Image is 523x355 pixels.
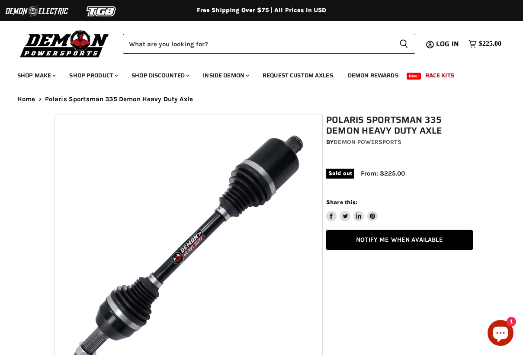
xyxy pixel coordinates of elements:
[11,67,61,84] a: Shop Make
[125,67,195,84] a: Shop Discounted
[17,96,35,103] a: Home
[464,38,506,50] a: $225.00
[436,38,459,49] span: Log in
[196,67,254,84] a: Inside Demon
[334,138,401,146] a: Demon Powersports
[326,199,357,205] span: Share this:
[341,67,405,84] a: Demon Rewards
[419,67,461,84] a: Race Kits
[361,170,405,177] span: From: $225.00
[45,96,193,103] span: Polaris Sportsman 335 Demon Heavy Duty Axle
[407,73,421,80] span: New!
[326,115,473,136] h1: Polaris Sportsman 335 Demon Heavy Duty Axle
[326,198,378,221] aside: Share this:
[326,169,354,178] span: Sold out
[63,67,123,84] a: Shop Product
[123,34,392,54] input: Search
[123,34,415,54] form: Product
[392,34,415,54] button: Search
[479,40,501,48] span: $225.00
[4,3,69,19] img: Demon Electric Logo 2
[11,63,499,84] ul: Main menu
[326,138,473,147] div: by
[17,28,112,59] img: Demon Powersports
[326,230,473,250] a: Notify Me When Available
[256,67,340,84] a: Request Custom Axles
[432,40,464,48] a: Log in
[69,3,134,19] img: TGB Logo 2
[485,320,516,348] inbox-online-store-chat: Shopify online store chat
